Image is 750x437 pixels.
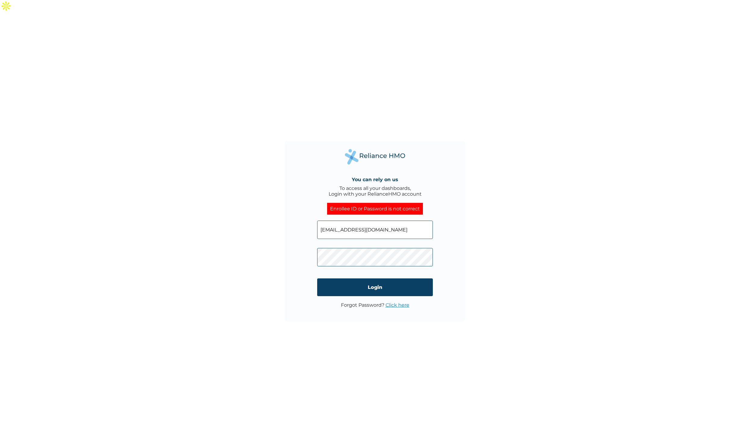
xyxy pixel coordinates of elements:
div: Enrollee ID or Password is not correct [327,203,423,215]
img: Reliance Health's Logo [345,149,405,164]
a: Click here [386,302,409,308]
h4: You can rely on us [352,177,398,182]
input: Email address or HMO ID [317,221,433,239]
p: Forgot Password? [341,302,409,308]
div: To access all your dashboards, Login with your RelianceHMO account [329,185,422,197]
input: Login [317,278,433,296]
